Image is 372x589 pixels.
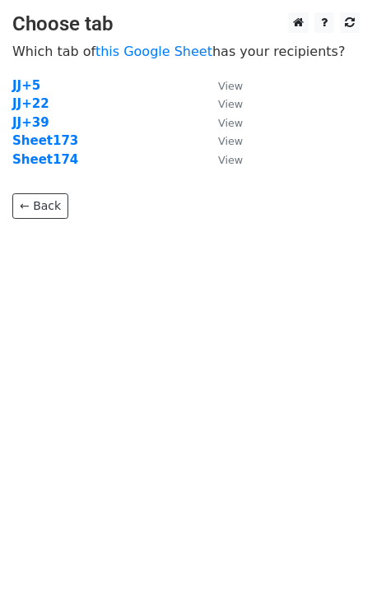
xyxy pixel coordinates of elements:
[218,80,243,92] small: View
[12,78,40,93] a: JJ+5
[218,117,243,129] small: View
[12,133,78,148] a: Sheet173
[12,152,78,167] a: Sheet174
[218,135,243,147] small: View
[202,115,243,130] a: View
[202,78,243,93] a: View
[12,43,360,60] p: Which tab of has your recipients?
[12,115,49,130] a: JJ+39
[12,193,68,219] a: ← Back
[202,96,243,111] a: View
[218,98,243,110] small: View
[95,44,212,59] a: this Google Sheet
[202,133,243,148] a: View
[12,96,49,111] a: JJ+22
[290,510,372,589] iframe: Chat Widget
[12,12,360,36] h3: Choose tab
[202,152,243,167] a: View
[218,154,243,166] small: View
